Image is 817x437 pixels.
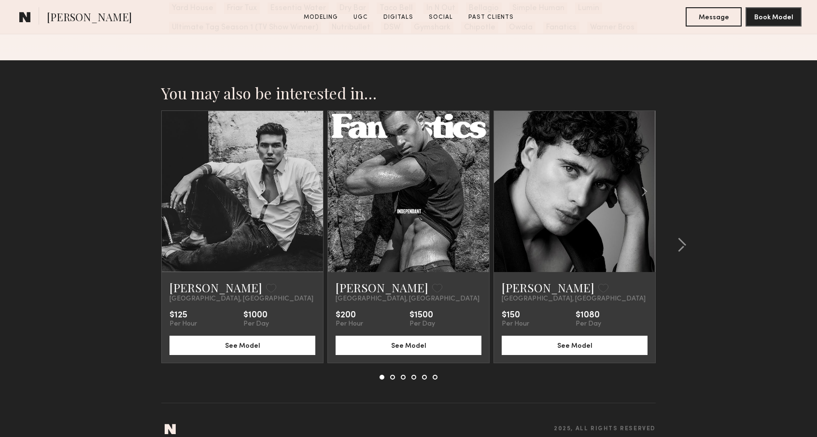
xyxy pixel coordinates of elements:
[746,7,802,27] button: Book Model
[554,426,656,432] span: 2025, all rights reserved
[300,13,342,22] a: Modeling
[465,13,518,22] a: Past Clients
[243,320,269,328] div: Per Day
[502,295,646,303] span: [GEOGRAPHIC_DATA], [GEOGRAPHIC_DATA]
[243,311,269,320] div: $1000
[336,280,428,295] a: [PERSON_NAME]
[169,280,262,295] a: [PERSON_NAME]
[336,320,363,328] div: Per Hour
[502,311,529,320] div: $150
[576,320,601,328] div: Per Day
[336,341,481,349] a: See Model
[502,336,648,355] button: See Model
[409,311,435,320] div: $1500
[746,13,802,21] a: Book Model
[409,320,435,328] div: Per Day
[47,10,132,27] span: [PERSON_NAME]
[502,280,594,295] a: [PERSON_NAME]
[502,341,648,349] a: See Model
[169,336,315,355] button: See Model
[576,311,601,320] div: $1080
[425,13,457,22] a: Social
[336,311,363,320] div: $200
[169,341,315,349] a: See Model
[686,7,742,27] button: Message
[502,320,529,328] div: Per Hour
[161,83,656,103] h2: You may also be interested in…
[336,336,481,355] button: See Model
[169,320,197,328] div: Per Hour
[350,13,372,22] a: UGC
[380,13,417,22] a: Digitals
[336,295,479,303] span: [GEOGRAPHIC_DATA], [GEOGRAPHIC_DATA]
[169,311,197,320] div: $125
[169,295,313,303] span: [GEOGRAPHIC_DATA], [GEOGRAPHIC_DATA]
